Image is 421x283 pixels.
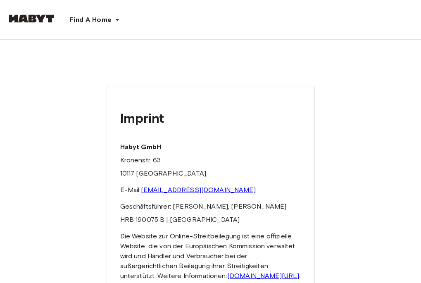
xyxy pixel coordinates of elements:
[120,143,162,151] strong: Habyt GmbH
[141,186,256,194] a: [EMAIL_ADDRESS][DOMAIN_NAME]
[227,272,300,280] a: [DOMAIN_NAME][URL]
[120,110,164,126] strong: Imprint
[69,15,112,25] span: Find A Home
[63,12,126,28] button: Find A Home
[120,215,301,225] p: HRB 190075 B | [GEOGRAPHIC_DATA]
[120,202,301,212] p: Geschäftsführer: [PERSON_NAME], [PERSON_NAME]
[7,14,56,23] img: Habyt
[120,169,301,178] p: 10117 [GEOGRAPHIC_DATA]
[120,155,301,165] p: Kronenstr. 63
[120,231,301,281] p: Die Website zur Online-Streitbeilegung ist eine offizielle Website, die von der Europäischen Komm...
[120,185,301,195] p: E-Mail:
